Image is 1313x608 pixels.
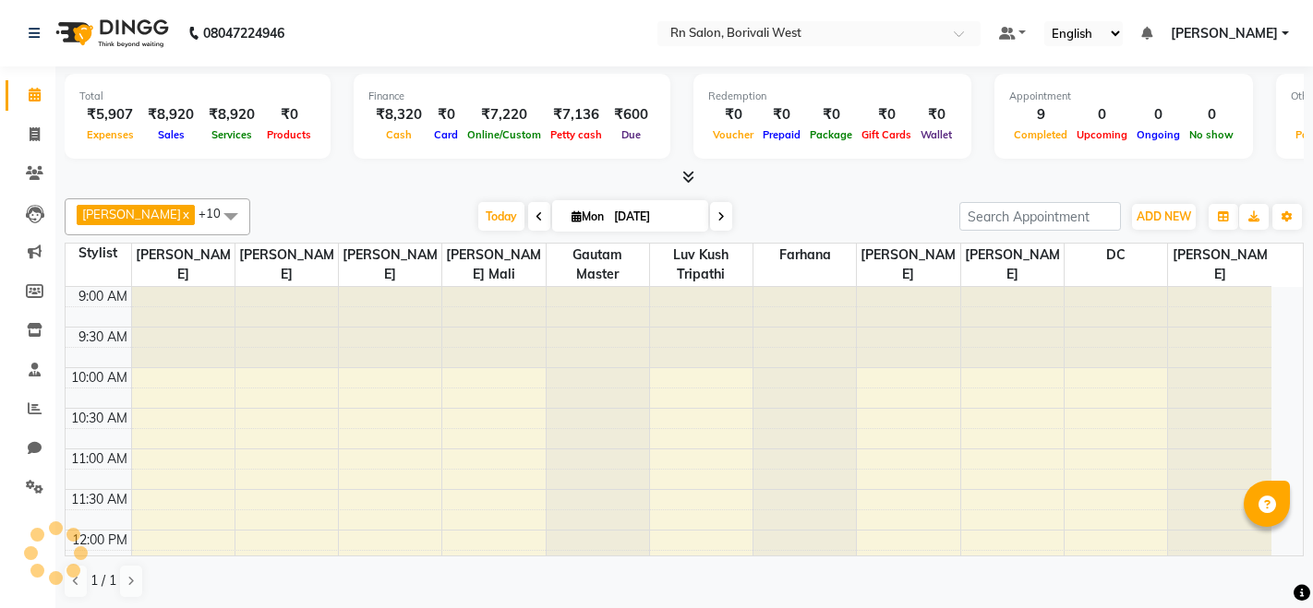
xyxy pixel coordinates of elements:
[262,128,316,141] span: Products
[368,104,429,125] div: ₹8,320
[381,128,416,141] span: Cash
[1185,128,1238,141] span: No show
[857,104,916,125] div: ₹0
[805,128,857,141] span: Package
[203,7,284,59] b: 08047224946
[207,128,257,141] span: Services
[1137,209,1191,223] span: ADD NEW
[67,409,131,428] div: 10:30 AM
[67,368,131,387] div: 10:00 AM
[368,89,656,104] div: Finance
[68,531,131,550] div: 12:00 PM
[857,128,916,141] span: Gift Cards
[608,203,701,231] input: 2025-09-01
[857,244,959,286] span: [PERSON_NAME]
[546,128,607,141] span: Petty cash
[1168,244,1271,286] span: [PERSON_NAME]
[79,104,140,125] div: ₹5,907
[1132,104,1185,125] div: 0
[1132,204,1196,230] button: ADD NEW
[708,128,758,141] span: Voucher
[201,104,262,125] div: ₹8,920
[1009,128,1072,141] span: Completed
[478,202,524,231] span: Today
[708,89,957,104] div: Redemption
[47,7,174,59] img: logo
[753,244,856,267] span: Farhana
[90,571,116,590] span: 1 / 1
[567,209,608,223] span: Mon
[442,244,545,286] span: [PERSON_NAME] Mali
[140,104,201,125] div: ₹8,920
[1185,104,1238,125] div: 0
[339,244,441,286] span: [PERSON_NAME]
[82,128,139,141] span: Expenses
[181,207,189,221] a: x
[1072,128,1132,141] span: Upcoming
[959,202,1121,231] input: Search Appointment
[961,244,1064,286] span: [PERSON_NAME]
[132,244,235,286] span: [PERSON_NAME]
[708,104,758,125] div: ₹0
[617,128,645,141] span: Due
[1072,104,1132,125] div: 0
[67,449,131,469] div: 11:00 AM
[1065,244,1167,267] span: DC
[199,206,235,221] span: +10
[429,128,463,141] span: Card
[66,244,131,263] div: Stylist
[546,104,607,125] div: ₹7,136
[1132,128,1185,141] span: Ongoing
[916,128,957,141] span: Wallet
[607,104,656,125] div: ₹600
[1009,104,1072,125] div: 9
[758,128,805,141] span: Prepaid
[82,207,181,221] span: [PERSON_NAME]
[1009,89,1238,104] div: Appointment
[758,104,805,125] div: ₹0
[916,104,957,125] div: ₹0
[75,287,131,306] div: 9:00 AM
[429,104,463,125] div: ₹0
[79,89,316,104] div: Total
[153,128,189,141] span: Sales
[262,104,316,125] div: ₹0
[67,490,131,509] div: 11:30 AM
[650,244,753,286] span: Luv kush tripathi
[463,104,546,125] div: ₹7,220
[75,328,131,347] div: 9:30 AM
[1171,24,1278,43] span: [PERSON_NAME]
[235,244,338,286] span: [PERSON_NAME]
[805,104,857,125] div: ₹0
[547,244,649,286] span: Gautam master
[463,128,546,141] span: Online/Custom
